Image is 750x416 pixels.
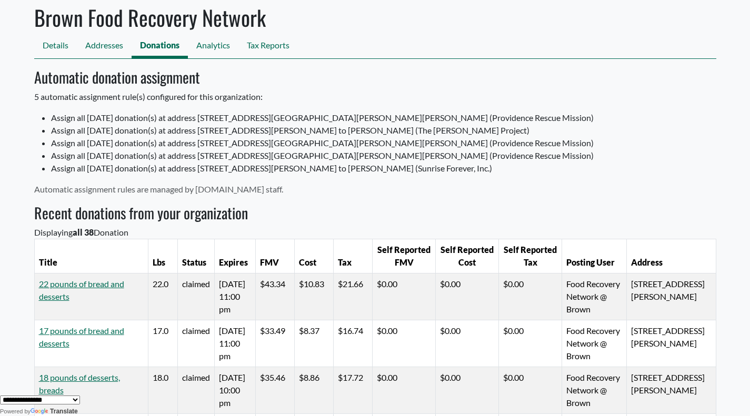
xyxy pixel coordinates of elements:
[373,273,436,320] td: $0.00
[214,367,255,414] td: [DATE] 10:00 pm
[214,239,255,273] th: Expires
[499,367,562,414] td: $0.00
[436,239,499,273] th: Self Reported Cost
[436,273,499,320] td: $0.00
[188,35,238,58] a: Analytics
[562,273,627,320] td: Food Recovery Network @ Brown
[334,239,373,273] th: Tax
[295,273,334,320] td: $10.83
[73,227,94,237] b: all 38
[177,239,214,273] th: Status
[373,367,436,414] td: $0.00
[177,273,214,320] td: claimed
[177,367,214,414] td: claimed
[436,367,499,414] td: $0.00
[177,320,214,367] td: claimed
[256,320,295,367] td: $33.49
[214,320,255,367] td: [DATE] 11:00 pm
[51,162,716,175] li: Assign all [DATE] donation(s) at address [STREET_ADDRESS][PERSON_NAME] to [PERSON_NAME] (Sunrise ...
[295,367,334,414] td: $8.86
[256,273,295,320] td: $43.34
[34,5,716,30] h1: Brown Food Recovery Network
[51,149,716,162] li: Assign all [DATE] donation(s) at address [STREET_ADDRESS][GEOGRAPHIC_DATA][PERSON_NAME][PERSON_NA...
[39,372,120,395] a: 18 pounds of desserts, breads
[562,239,627,273] th: Posting User
[148,239,177,273] th: Lbs
[51,124,716,137] li: Assign all [DATE] donation(s) at address [STREET_ADDRESS][PERSON_NAME] to [PERSON_NAME] (The [PER...
[373,320,436,367] td: $0.00
[627,273,716,320] td: [STREET_ADDRESS][PERSON_NAME]
[34,90,716,103] p: 5 automatic assignment rule(s) configured for this organization:
[627,320,716,367] td: [STREET_ADDRESS][PERSON_NAME]
[627,239,716,273] th: Address
[499,320,562,367] td: $0.00
[373,239,436,273] th: Self Reported FMV
[34,35,77,58] a: Details
[334,320,373,367] td: $16.74
[334,367,373,414] td: $17.72
[51,137,716,149] li: Assign all [DATE] donation(s) at address [STREET_ADDRESS][GEOGRAPHIC_DATA][PERSON_NAME][PERSON_NA...
[562,320,627,367] td: Food Recovery Network @ Brown
[148,367,177,414] td: 18.0
[34,204,716,222] h3: Recent donations from your organization
[295,239,334,273] th: Cost
[256,367,295,414] td: $35.46
[39,326,124,348] a: 17 pounds of bread and desserts
[39,279,124,301] a: 22 pounds of bread and desserts
[214,273,255,320] td: [DATE] 11:00 pm
[256,239,295,273] th: FMV
[148,273,177,320] td: 22.0
[148,320,177,367] td: 17.0
[436,320,499,367] td: $0.00
[31,408,50,415] img: Google Translate
[562,367,627,414] td: Food Recovery Network @ Brown
[34,68,200,86] h3: Automatic donation assignment
[34,239,148,273] th: Title
[627,367,716,414] td: [STREET_ADDRESS][PERSON_NAME]
[132,35,188,58] a: Donations
[334,273,373,320] td: $21.66
[499,273,562,320] td: $0.00
[77,35,132,58] a: Addresses
[295,320,334,367] td: $8.37
[499,239,562,273] th: Self Reported Tax
[34,183,716,196] p: Automatic assignment rules are managed by [DOMAIN_NAME] staff.
[51,111,716,124] li: Assign all [DATE] donation(s) at address [STREET_ADDRESS][GEOGRAPHIC_DATA][PERSON_NAME][PERSON_NA...
[238,35,298,58] a: Tax Reports
[31,408,78,415] a: Translate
